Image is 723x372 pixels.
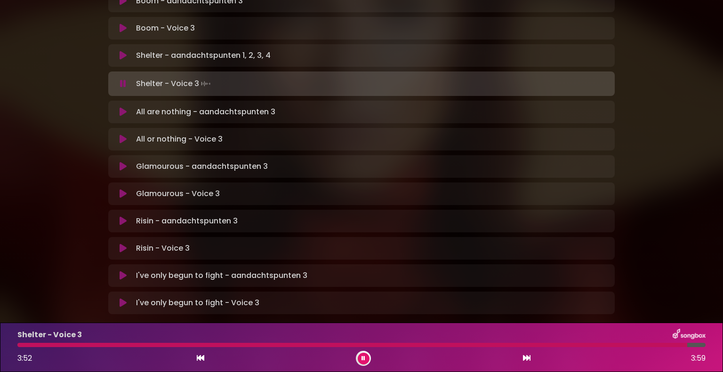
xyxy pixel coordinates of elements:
p: Shelter - aandachtspunten 1, 2, 3, 4 [136,50,271,61]
p: Glamourous - Voice 3 [136,188,220,199]
p: Shelter - Voice 3 [17,329,82,340]
img: waveform4.gif [199,77,212,90]
p: I've only begun to fight - aandachtspunten 3 [136,270,307,281]
p: All or nothing - Voice 3 [136,134,223,145]
img: songbox-logo-white.png [673,329,706,341]
p: Risin - aandachtspunten 3 [136,215,238,227]
p: I've only begun to fight - Voice 3 [136,297,259,309]
p: Boom - Voice 3 [136,23,195,34]
p: All are nothing - aandachtspunten 3 [136,106,275,118]
span: 3:59 [691,353,706,364]
p: Risin - Voice 3 [136,243,190,254]
span: 3:52 [17,353,32,364]
p: Glamourous - aandachtspunten 3 [136,161,268,172]
p: Shelter - Voice 3 [136,77,212,90]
